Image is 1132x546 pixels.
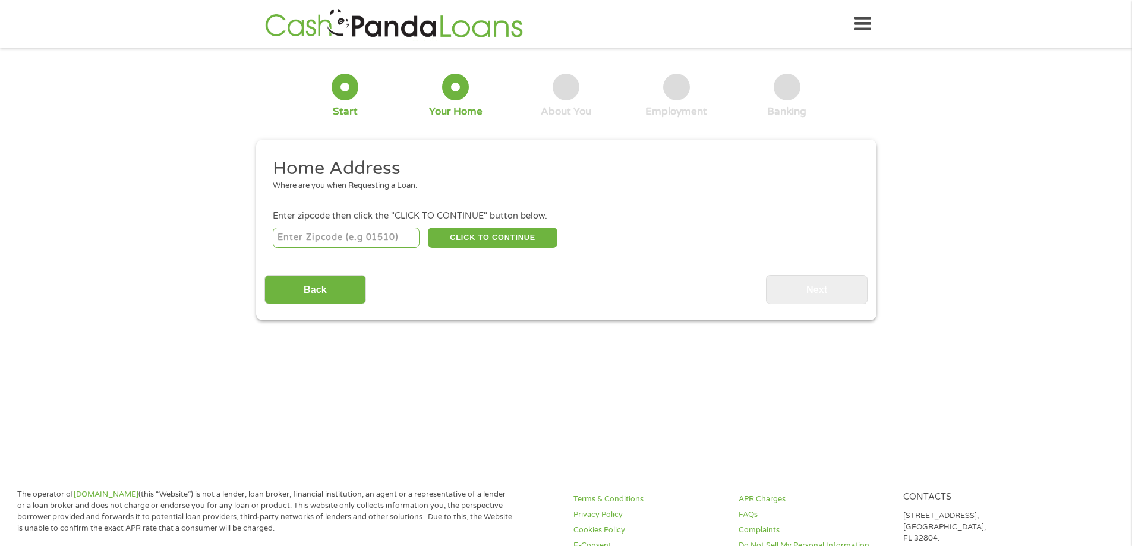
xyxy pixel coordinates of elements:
[74,490,138,499] a: [DOMAIN_NAME]
[273,157,850,181] h2: Home Address
[739,525,890,536] a: Complaints
[903,492,1054,503] h4: Contacts
[903,510,1054,544] p: [STREET_ADDRESS], [GEOGRAPHIC_DATA], FL 32804.
[333,105,358,118] div: Start
[261,7,526,41] img: GetLoanNow Logo
[273,210,859,223] div: Enter zipcode then click the "CLICK TO CONTINUE" button below.
[739,509,890,520] a: FAQs
[573,494,724,505] a: Terms & Conditions
[264,275,366,304] input: Back
[766,275,868,304] input: Next
[429,105,483,118] div: Your Home
[428,228,557,248] button: CLICK TO CONTINUE
[273,180,850,192] div: Where are you when Requesting a Loan.
[767,105,806,118] div: Banking
[645,105,707,118] div: Employment
[573,525,724,536] a: Cookies Policy
[739,494,890,505] a: APR Charges
[17,489,513,534] p: The operator of (this “Website”) is not a lender, loan broker, financial institution, an agent or...
[541,105,591,118] div: About You
[273,228,420,248] input: Enter Zipcode (e.g 01510)
[573,509,724,520] a: Privacy Policy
